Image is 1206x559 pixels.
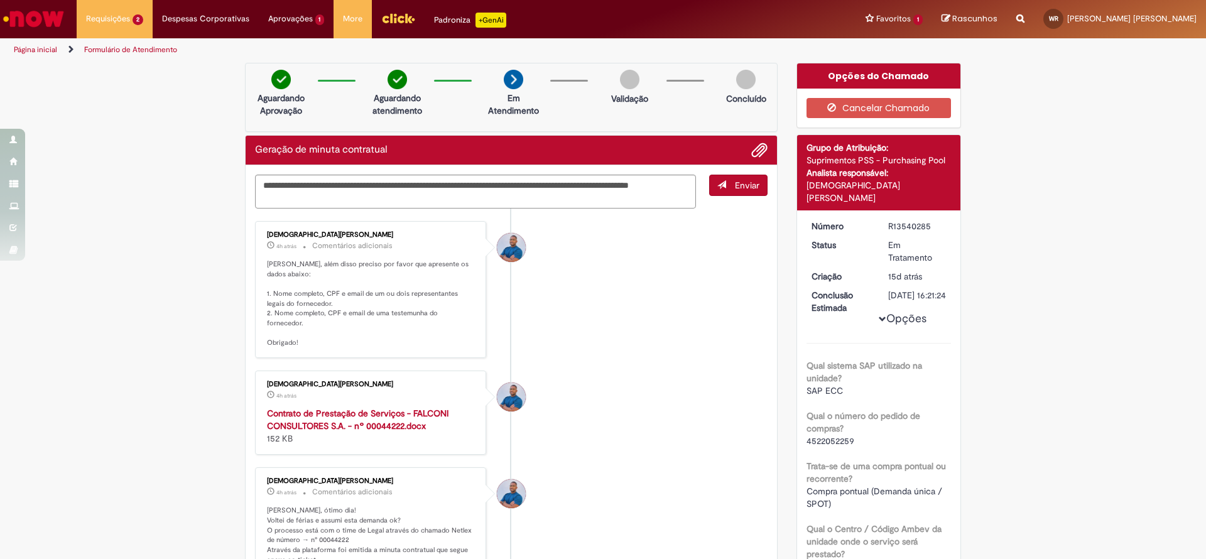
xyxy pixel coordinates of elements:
span: 4h atrás [276,489,296,496]
div: Opções do Chamado [797,63,961,89]
a: Formulário de Atendimento [84,45,177,55]
span: 4522052259 [807,435,854,447]
p: Concluído [726,92,766,105]
span: SAP ECC [807,385,843,396]
span: 15d atrás [888,271,922,282]
div: Esdras Dias De Oliveira Maria [497,479,526,508]
div: [DEMOGRAPHIC_DATA][PERSON_NAME] [267,381,476,388]
time: 30/09/2025 11:39:19 [276,392,296,399]
small: Comentários adicionais [312,241,393,251]
span: [PERSON_NAME] [PERSON_NAME] [1067,13,1197,24]
b: Trata-se de uma compra pontual ou recorrente? [807,460,946,484]
a: Contrato de Prestação de Serviços - FALCONI CONSULTORES S.A. - nº 00044222.docx [267,408,448,431]
span: Compra pontual (Demanda única / SPOT) [807,486,945,509]
dt: Conclusão Estimada [802,289,879,314]
dt: Número [802,220,879,232]
img: check-circle-green.png [271,70,291,89]
span: Enviar [735,180,759,191]
time: 16/09/2025 15:19:46 [888,271,922,282]
span: Rascunhos [952,13,997,24]
div: Esdras Dias De Oliveira Maria [497,383,526,411]
p: Em Atendimento [483,92,544,117]
span: 1 [315,14,325,25]
span: Favoritos [876,13,911,25]
a: Página inicial [14,45,57,55]
span: More [343,13,362,25]
div: Padroniza [434,13,506,28]
div: [DATE] 16:21:24 [888,289,947,301]
div: Grupo de Atribuição: [807,141,952,154]
div: Em Tratamento [888,239,947,264]
span: 1 [913,14,923,25]
p: Aguardando Aprovação [251,92,312,117]
div: Suprimentos PSS - Purchasing Pool [807,154,952,166]
div: R13540285 [888,220,947,232]
span: 4h atrás [276,392,296,399]
span: 4h atrás [276,242,296,250]
button: Enviar [709,175,768,196]
img: img-circle-grey.png [736,70,756,89]
small: Comentários adicionais [312,487,393,497]
span: Despesas Corporativas [162,13,249,25]
h2: Geração de minuta contratual Histórico de tíquete [255,144,388,156]
img: img-circle-grey.png [620,70,639,89]
img: check-circle-green.png [388,70,407,89]
b: Qual o número do pedido de compras? [807,410,920,434]
p: Validação [611,92,648,105]
button: Adicionar anexos [751,142,768,158]
dt: Criação [802,270,879,283]
div: [DEMOGRAPHIC_DATA][PERSON_NAME] [267,231,476,239]
a: Rascunhos [942,13,997,25]
time: 30/09/2025 11:40:41 [276,242,296,250]
div: Esdras Dias De Oliveira Maria [497,233,526,262]
p: Aguardando atendimento [367,92,428,117]
div: 16/09/2025 15:19:46 [888,270,947,283]
b: Qual sistema SAP utilizado na unidade? [807,360,922,384]
span: WR [1049,14,1058,23]
div: [DEMOGRAPHIC_DATA][PERSON_NAME] [267,477,476,485]
div: [DEMOGRAPHIC_DATA][PERSON_NAME] [807,179,952,204]
ul: Trilhas de página [9,38,795,62]
div: Analista responsável: [807,166,952,179]
p: +GenAi [475,13,506,28]
img: arrow-next.png [504,70,523,89]
span: Aprovações [268,13,313,25]
button: Cancelar Chamado [807,98,952,118]
img: ServiceNow [1,6,66,31]
span: Requisições [86,13,130,25]
dt: Status [802,239,879,251]
textarea: Digite sua mensagem aqui... [255,175,696,209]
p: [PERSON_NAME], além disso preciso por favor que apresente os dados abaixo: 1. Nome completo, CPF ... [267,259,476,348]
img: click_logo_yellow_360x200.png [381,9,415,28]
div: 152 KB [267,407,476,445]
span: 2 [133,14,143,25]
